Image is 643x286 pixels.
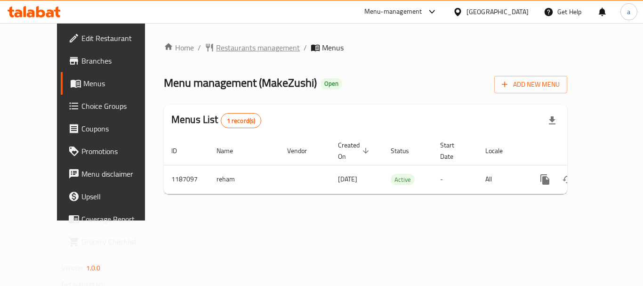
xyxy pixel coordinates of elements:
[209,165,280,194] td: reham
[61,185,164,208] a: Upsell
[321,78,342,90] div: Open
[494,76,567,93] button: Add New Menu
[81,123,157,134] span: Coupons
[287,145,319,156] span: Vendor
[198,42,201,53] li: /
[81,213,157,225] span: Coverage Report
[164,42,567,53] nav: breadcrumb
[61,49,164,72] a: Branches
[338,173,357,185] span: [DATE]
[338,139,372,162] span: Created On
[81,168,157,180] span: Menu disclaimer
[364,6,422,17] div: Menu-management
[217,145,245,156] span: Name
[81,191,157,202] span: Upsell
[61,27,164,49] a: Edit Restaurant
[440,139,466,162] span: Start Date
[526,137,632,165] th: Actions
[391,174,415,185] span: Active
[81,33,157,44] span: Edit Restaurant
[83,78,157,89] span: Menus
[541,109,563,132] div: Export file
[502,79,560,90] span: Add New Menu
[391,145,421,156] span: Status
[433,165,478,194] td: -
[556,168,579,191] button: Change Status
[61,230,164,253] a: Grocery Checklist
[216,42,300,53] span: Restaurants management
[61,117,164,140] a: Coupons
[61,208,164,230] a: Coverage Report
[627,7,630,17] span: a
[485,145,515,156] span: Locale
[321,80,342,88] span: Open
[322,42,344,53] span: Menus
[534,168,556,191] button: more
[61,163,164,185] a: Menu disclaimer
[164,137,632,194] table: enhanced table
[171,113,261,128] h2: Menus List
[164,72,317,93] span: Menu management ( MakeZushi )
[62,262,85,274] span: Version:
[466,7,529,17] div: [GEOGRAPHIC_DATA]
[61,95,164,117] a: Choice Groups
[221,113,262,128] div: Total records count
[61,140,164,163] a: Promotions
[171,145,189,156] span: ID
[61,72,164,95] a: Menus
[164,42,194,53] a: Home
[221,116,261,125] span: 1 record(s)
[478,165,526,194] td: All
[164,165,209,194] td: 1187097
[304,42,307,53] li: /
[81,236,157,247] span: Grocery Checklist
[205,42,300,53] a: Restaurants management
[86,262,101,274] span: 1.0.0
[81,146,157,157] span: Promotions
[81,55,157,66] span: Branches
[81,100,157,112] span: Choice Groups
